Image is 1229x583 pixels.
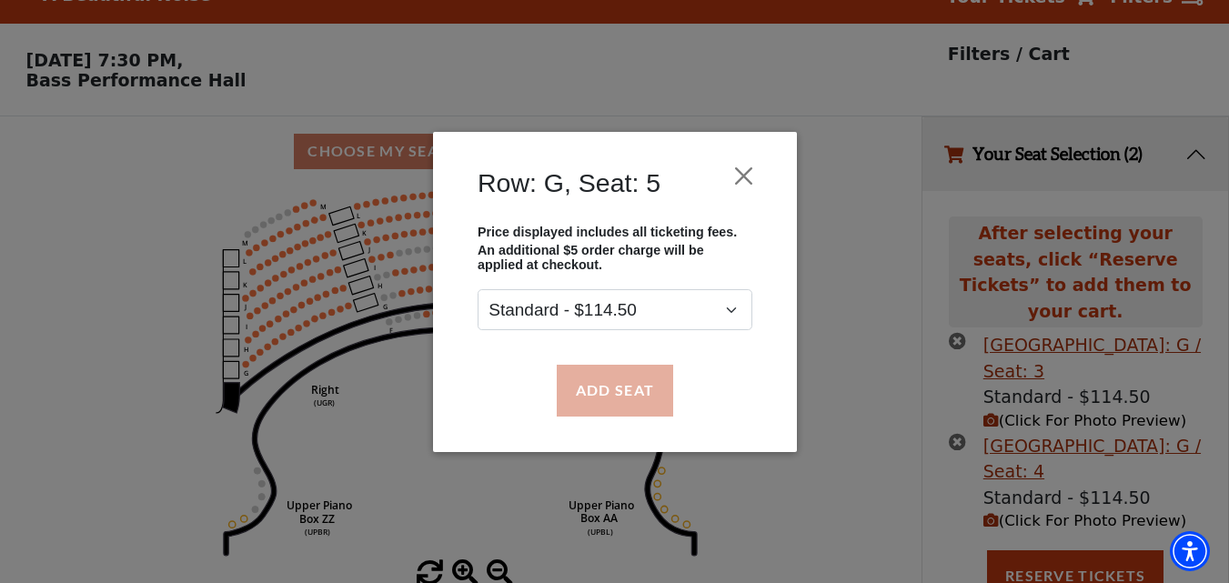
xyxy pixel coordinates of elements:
[1170,531,1210,571] div: Accessibility Menu
[556,365,672,416] button: Add Seat
[478,243,752,272] p: An additional $5 order charge will be applied at checkout.
[478,224,752,238] p: Price displayed includes all ticketing fees.
[478,167,660,198] h4: Row: G, Seat: 5
[726,158,761,193] button: Close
